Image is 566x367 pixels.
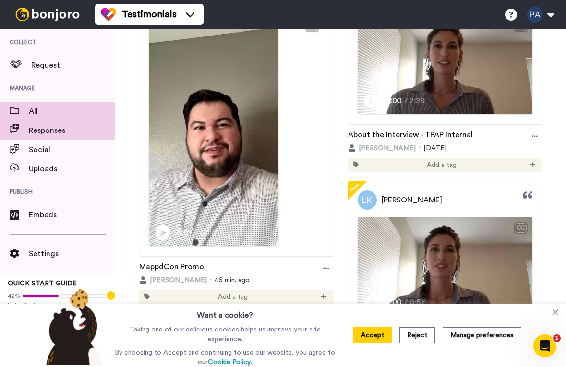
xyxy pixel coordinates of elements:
span: Settings [29,248,115,260]
span: Testimonials [122,8,177,21]
span: 2:28 [409,95,426,107]
span: Responses [29,125,115,136]
button: [PERSON_NAME] [348,143,416,153]
button: Accept [353,327,392,343]
span: Add a tag [218,292,248,302]
span: Embeds [29,209,115,221]
span: Uploads [29,163,115,175]
a: About the Interview - TPAP Internal [348,129,473,143]
span: 0:29 [201,227,217,238]
button: Reject [399,327,435,343]
span: 0:00 [385,95,402,107]
a: MappdCon Promo [139,261,204,275]
span: 0:00 [385,296,402,308]
a: Cookie Policy [208,359,251,366]
span: Social [29,144,115,155]
img: bj-logo-header-white.svg [12,8,84,21]
span: [PERSON_NAME] [382,194,442,206]
img: tm-color.svg [101,7,116,22]
img: Video Thumbnail [358,217,533,316]
div: CC [515,223,527,233]
button: [PERSON_NAME] [139,275,207,285]
button: Manage preferences [443,327,521,343]
span: All [29,106,115,117]
span: / [195,227,199,238]
span: New [347,180,362,195]
span: [PERSON_NAME] [150,275,207,285]
img: bear-with-cookie.png [37,288,108,365]
span: [PERSON_NAME] [359,143,416,153]
img: Video Thumbnail [358,16,533,114]
div: [DATE] [348,143,542,153]
span: 42% [8,292,20,300]
div: 46 min. ago [139,275,334,285]
span: Upload existing testimonials [8,302,108,309]
p: By choosing to Accept and continuing to use our website, you agree to our . [112,348,337,367]
span: / [404,95,408,107]
span: / [404,296,408,308]
span: Add a tag [427,160,457,170]
span: 1 [553,334,561,342]
span: QUICK START GUIDE [8,280,77,287]
span: 0:57 [409,296,426,308]
iframe: Intercom live chat [533,334,556,357]
h3: Want a cookie? [197,304,253,321]
span: 0:01 [177,227,193,238]
img: Profile Picture [358,190,377,210]
p: Taking one of our delicious cookies helps us improve your site experience. [112,325,337,344]
div: Tooltip anchor [107,291,115,300]
span: Request [31,59,115,71]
